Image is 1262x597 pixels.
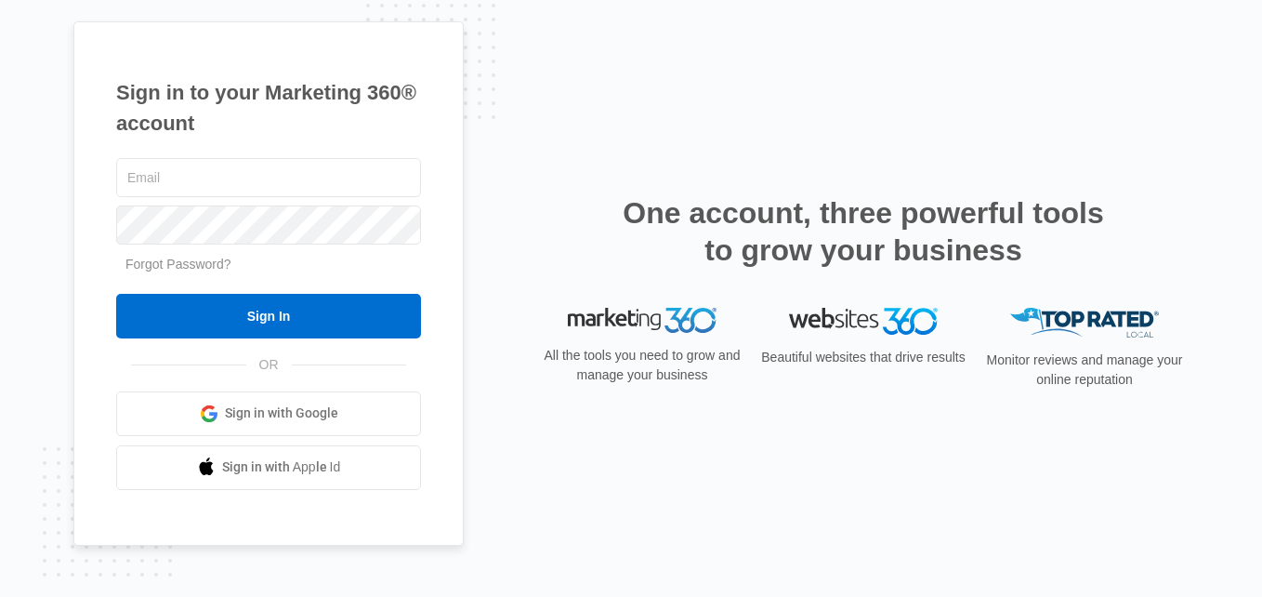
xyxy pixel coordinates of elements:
[538,346,746,385] p: All the tools you need to grow and manage your business
[246,355,292,375] span: OR
[116,77,421,139] h1: Sign in to your Marketing 360® account
[116,391,421,436] a: Sign in with Google
[116,294,421,338] input: Sign In
[980,351,1189,390] p: Monitor reviews and manage your online reputation
[1010,308,1159,338] img: Top Rated Local
[225,404,338,423] span: Sign in with Google
[617,194,1110,269] h2: One account, three powerful tools to grow your business
[116,158,421,197] input: Email
[222,458,341,477] span: Sign in with Apple Id
[116,445,421,490] a: Sign in with Apple Id
[789,308,938,335] img: Websites 360
[759,348,967,367] p: Beautiful websites that drive results
[125,257,231,272] a: Forgot Password?
[568,308,716,334] img: Marketing 360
